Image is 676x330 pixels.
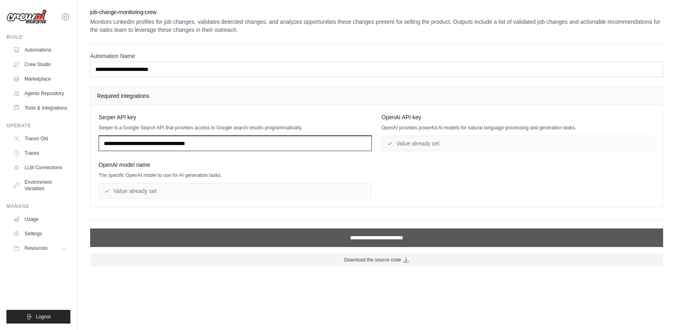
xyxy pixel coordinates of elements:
div: Operate [6,122,70,129]
span: OpenAI API key [381,113,421,121]
a: Usage [10,213,70,226]
span: OpenAI model name [99,161,150,169]
p: OpenAI provides powerful AI models for natural language processing and generation tasks. [381,125,655,131]
h2: job-change-monitoring-crew [90,8,663,16]
span: Logout [36,313,51,320]
a: Traces [10,147,70,160]
div: Manage [6,203,70,210]
img: Logo [6,9,47,25]
a: Download the source code [90,253,663,266]
a: Agents Repository [10,87,70,100]
span: Download the source code [344,257,401,263]
a: Tools & Integrations [10,102,70,114]
span: Serper API key [99,113,136,121]
a: Traces Old [10,132,70,145]
a: Crew Studio [10,58,70,71]
span: Resources [25,245,47,251]
h4: Required Integrations [97,92,656,100]
a: Automations [10,44,70,56]
a: Marketplace [10,73,70,85]
label: Automation Name [90,52,663,60]
a: Environment Variables [10,176,70,195]
div: Value already set [381,136,655,151]
div: Build [6,34,70,40]
p: The specific OpenAI model to use for AI generation tasks. [99,172,372,178]
a: LLM Connections [10,161,70,174]
button: Resources [10,242,70,255]
button: Logout [6,310,70,324]
p: Serper is a Google Search API that provides access to Google search results programmatically. [99,125,372,131]
div: Value already set [99,183,372,199]
a: Settings [10,227,70,240]
p: Monitors LinkedIn profiles for job changes, validates detected changes, and analyzes opportunitie... [90,18,663,34]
